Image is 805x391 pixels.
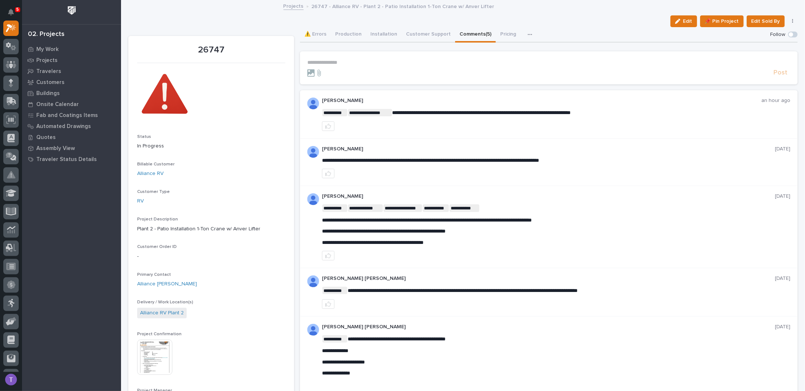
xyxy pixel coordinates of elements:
img: Workspace Logo [65,4,78,17]
span: Delivery / Work Location(s) [137,300,193,304]
button: 📌 Pin Project [700,15,744,27]
p: an hour ago [761,98,790,104]
span: Edit Sold By [751,17,780,26]
span: 📌 Pin Project [705,17,739,26]
button: like this post [322,299,334,309]
img: AD_cMMRcK_lR-hunIWE1GUPcUjzJ19X9Uk7D-9skk6qMORDJB_ZroAFOMmnE07bDdh4EHUMJPuIZ72TfOWJm2e1TqCAEecOOP... [307,275,319,287]
a: Travelers [22,66,121,77]
p: My Work [36,46,59,53]
p: In Progress [137,142,285,150]
button: like this post [322,251,334,260]
a: My Work [22,44,121,55]
p: [PERSON_NAME] [PERSON_NAME] [322,275,775,282]
p: [DATE] [775,193,790,200]
p: [PERSON_NAME] [PERSON_NAME] [322,324,775,330]
span: Edit [683,18,692,25]
button: Production [331,27,366,43]
p: Fab and Coatings Items [36,112,98,119]
button: Customer Support [402,27,455,43]
p: Buildings [36,90,60,97]
img: AFdZucrzKcpQKH9jC-cfEsAZSAlTzo7yxz5Vk-WBr5XOv8fk2o2SBDui5wJFEtGkd79H79_oczbMRVxsFnQCrP5Je6bcu5vP_... [307,146,319,158]
button: Notifications [3,4,19,20]
button: Edit [670,15,697,27]
a: Alliance RV Plant 2 [140,309,184,317]
button: like this post [322,121,334,131]
a: Traveler Status Details [22,154,121,165]
span: Post [773,69,787,77]
span: Project Confirmation [137,332,182,336]
a: Onsite Calendar [22,99,121,110]
p: [PERSON_NAME] [322,193,775,200]
span: Customer Order ID [137,245,177,249]
span: Customer Type [137,190,170,194]
p: 5 [16,7,19,12]
button: Pricing [496,27,520,43]
p: Travelers [36,68,61,75]
a: Automated Drawings [22,121,121,132]
a: Projects [22,55,121,66]
span: Status [137,135,151,139]
p: Traveler Status Details [36,156,97,163]
a: Assembly View [22,143,121,154]
p: 26747 - Alliance RV - Plant 2 - Patio Installation 1-Ton Crane w/ Anver Lifter [312,2,494,10]
button: users-avatar [3,372,19,387]
a: Buildings [22,88,121,99]
p: [DATE] [775,324,790,330]
a: Projects [283,1,304,10]
img: 4FWwxhuRudZX51Eut9ExWxAjf--FTYbD1jK8NmRfSAs [137,67,192,123]
a: Quotes [22,132,121,143]
p: Follow [770,32,785,38]
p: [DATE] [775,275,790,282]
button: like this post [322,169,334,178]
p: Customers [36,79,65,86]
div: 02. Projects [28,30,65,39]
p: - [137,253,285,260]
p: [PERSON_NAME] [322,98,761,104]
p: [PERSON_NAME] [322,146,775,152]
span: Primary Contact [137,273,171,277]
span: Project Description [137,217,178,222]
p: 26747 [137,45,285,55]
a: Alliance [PERSON_NAME] [137,280,197,288]
a: Fab and Coatings Items [22,110,121,121]
div: Notifications5 [9,9,19,21]
img: AD_cMMRcK_lR-hunIWE1GUPcUjzJ19X9Uk7D-9skk6qMORDJB_ZroAFOMmnE07bDdh4EHUMJPuIZ72TfOWJm2e1TqCAEecOOP... [307,324,319,336]
p: Automated Drawings [36,123,91,130]
a: Customers [22,77,121,88]
span: Billable Customer [137,162,175,167]
button: Edit Sold By [747,15,785,27]
button: ⚠️ Errors [300,27,331,43]
p: Onsite Calendar [36,101,79,108]
a: Alliance RV [137,170,164,178]
p: Assembly View [36,145,75,152]
button: Comments (5) [455,27,496,43]
p: Projects [36,57,58,64]
p: Plant 2 - Patio Installation 1-Ton Crane w/ Anver Lifter [137,225,285,233]
img: AD5-WCmqz5_Kcnfb-JNJs0Fv3qBS0Jz1bxG2p1UShlkZ8J-3JKvvASxRW6Lr0wxC8O3POQnnEju8qItGG9E5Uxbglh-85Yquq... [307,193,319,205]
a: RV [137,197,144,205]
button: Post [771,69,790,77]
button: Installation [366,27,402,43]
p: Quotes [36,134,56,141]
p: [DATE] [775,146,790,152]
img: AFdZucrzKcpQKH9jC-cfEsAZSAlTzo7yxz5Vk-WBr5XOv8fk2o2SBDui5wJFEtGkd79H79_oczbMRVxsFnQCrP5Je6bcu5vP_... [307,98,319,109]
